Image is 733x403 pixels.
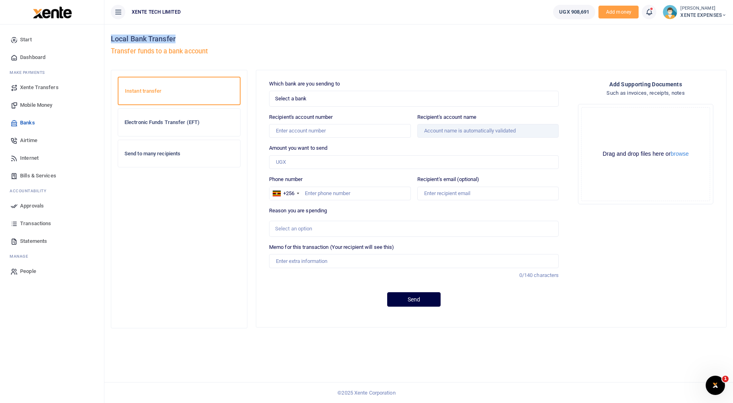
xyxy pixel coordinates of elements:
[20,83,59,92] span: Xente Transfers
[111,47,416,55] h5: Transfer funds to a bank account
[519,272,533,278] span: 0/140
[20,154,39,162] span: Internet
[14,70,45,75] span: ake Payments
[598,6,639,19] li: Toup your wallet
[118,77,241,106] a: Instant transfer
[20,267,36,275] span: People
[269,243,394,251] label: Memo for this transaction (Your recipient will see this)
[20,36,32,44] span: Start
[598,6,639,19] span: Add money
[269,175,302,183] label: Phone number
[20,101,52,109] span: Mobile Money
[6,31,98,49] a: Start
[20,220,51,228] span: Transactions
[671,151,689,157] button: browse
[680,12,727,19] span: XENTE EXPENSES
[534,272,559,278] span: characters
[722,376,729,382] span: 1
[559,8,589,16] span: UGX 908,691
[20,172,56,180] span: Bills & Services
[20,53,45,61] span: Dashboard
[6,49,98,66] a: Dashboard
[417,124,559,138] input: Account name is automatically validated
[6,197,98,215] a: Approvals
[269,124,411,138] input: Enter account number
[6,185,98,197] li: Ac
[598,8,639,14] a: Add money
[706,376,725,395] iframe: Intercom live chat
[6,250,98,263] li: M
[663,5,727,19] a: profile-user [PERSON_NAME] XENTE EXPENSES
[606,89,685,98] h4: Such as invoices, receipts, notes
[283,189,294,197] div: +256
[680,5,727,12] small: [PERSON_NAME]
[125,151,234,157] h6: Send to many recipients
[6,96,98,114] a: Mobile Money
[6,66,98,79] li: M
[20,119,35,127] span: Banks
[609,80,682,89] h4: Add supporting Documents
[14,254,29,258] span: anage
[20,237,47,245] span: Statements
[20,136,37,145] span: Airtime
[6,263,98,280] a: People
[32,9,72,15] a: logo-small logo-large logo-large
[550,5,598,19] li: Wallet ballance
[118,140,241,168] a: Send to many recipients
[269,187,411,200] input: Enter phone number
[269,113,333,121] label: Recipient's account number
[269,144,327,152] label: Amount you want to send
[6,232,98,250] a: Statements
[275,95,547,103] span: Select a bank
[269,80,340,88] label: Which bank are you sending to
[553,5,595,19] a: UGX 908,691
[125,119,234,126] h6: Electronic Funds Transfer (EFT)
[125,88,233,94] h6: Instant transfer
[275,225,547,233] div: Select an option
[270,187,302,200] div: Uganda: +256
[6,149,98,167] a: Internet
[6,167,98,185] a: Bills & Services
[118,108,241,136] a: Electronic Funds Transfer (EFT)
[387,292,441,307] button: Send
[269,254,559,268] input: Enter extra information
[269,207,327,215] label: Reason you are spending
[6,114,98,132] a: Banks
[269,155,559,169] input: UGX
[6,215,98,232] a: Transactions
[20,202,44,210] span: Approvals
[578,104,713,204] div: File Uploader
[6,79,98,96] a: Xente Transfers
[663,5,677,19] img: profile-user
[417,187,559,200] input: Enter recipient email
[582,150,710,158] div: Drag and drop files here or
[33,6,72,18] img: logo-large
[129,8,184,16] span: XENTE TECH LIMITED
[417,175,480,183] label: Recipient's email (optional)
[16,189,46,193] span: countability
[111,35,416,43] h4: Local Bank Transfer
[6,132,98,149] a: Airtime
[417,113,476,121] label: Recipient's account name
